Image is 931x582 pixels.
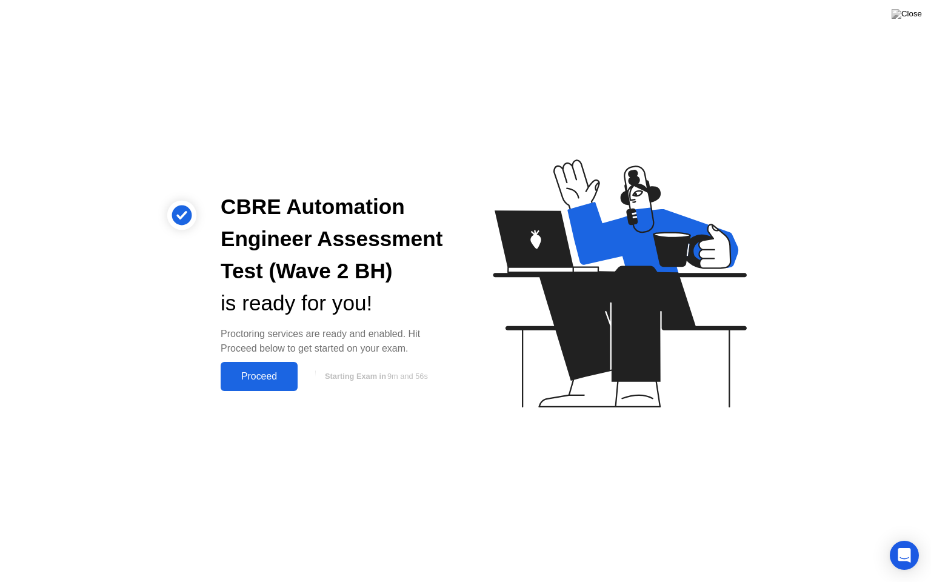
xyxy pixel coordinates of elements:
[224,371,294,382] div: Proceed
[387,372,428,381] span: 9m and 56s
[221,287,446,319] div: is ready for you!
[304,365,446,388] button: Starting Exam in9m and 56s
[892,9,922,19] img: Close
[221,191,446,287] div: CBRE Automation Engineer Assessment Test (Wave 2 BH)
[221,327,446,356] div: Proctoring services are ready and enabled. Hit Proceed below to get started on your exam.
[890,541,919,570] div: Open Intercom Messenger
[221,362,298,391] button: Proceed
